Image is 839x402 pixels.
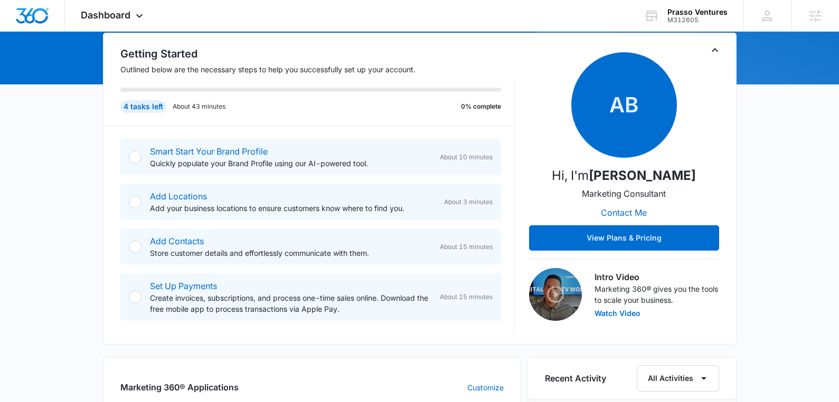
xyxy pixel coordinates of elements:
[173,102,225,111] p: About 43 minutes
[81,9,130,21] span: Dashboard
[150,158,431,169] p: Quickly populate your Brand Profile using our AI-powered tool.
[582,187,666,200] p: Marketing Consultant
[529,268,582,321] img: Intro Video
[440,152,493,162] span: About 10 minutes
[595,271,719,283] h3: Intro Video
[150,247,431,259] p: Store customer details and effortlessly communicate with them.
[595,283,719,305] p: Marketing 360® gives you the tools to scale your business.
[571,52,677,158] span: AB
[444,197,493,207] span: About 3 minutes
[709,44,721,56] button: Toggle Collapse
[120,64,514,75] p: Outlined below are the necessary steps to help you successfully set up your account.
[150,203,436,214] p: Add your business locations to ensure customers know where to find you.
[120,381,239,394] h2: Marketing 360® Applications
[150,146,268,157] a: Smart Start Your Brand Profile
[529,225,719,251] button: View Plans & Pricing
[637,365,719,391] button: All Activities
[120,100,166,113] div: 4 tasks left
[150,236,204,246] a: Add Contacts
[667,16,728,24] div: account id
[467,382,504,393] a: Customize
[440,292,493,302] span: About 15 minutes
[545,372,606,385] h6: Recent Activity
[589,168,696,183] strong: [PERSON_NAME]
[595,310,640,317] button: Watch Video
[461,102,501,111] p: 0% complete
[150,191,207,202] a: Add Locations
[590,200,657,225] button: Contact Me
[150,281,217,291] a: Set Up Payments
[552,166,696,185] p: Hi, I'm
[120,46,514,62] h2: Getting Started
[150,292,431,314] p: Create invoices, subscriptions, and process one-time sales online. Download the free mobile app t...
[667,8,728,16] div: account name
[440,242,493,252] span: About 15 minutes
